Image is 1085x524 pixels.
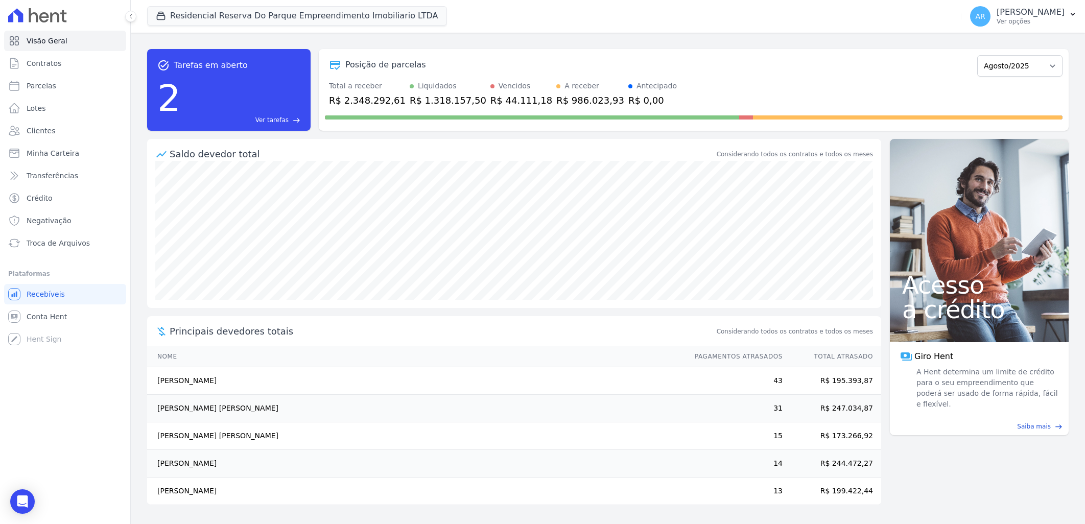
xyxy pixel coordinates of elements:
span: Considerando todos os contratos e todos os meses [717,327,873,336]
a: Negativação [4,210,126,231]
a: Parcelas [4,76,126,96]
th: Pagamentos Atrasados [685,346,783,367]
button: Residencial Reserva Do Parque Empreendimento Imobiliario LTDA [147,6,447,26]
span: Contratos [27,58,61,68]
p: Ver opções [997,17,1065,26]
span: A Hent determina um limite de crédito para o seu empreendimento que poderá ser usado de forma ráp... [914,367,1058,410]
td: [PERSON_NAME] [147,367,685,395]
td: 43 [685,367,783,395]
span: Tarefas em aberto [174,59,248,72]
td: 14 [685,450,783,478]
div: R$ 2.348.292,61 [329,93,406,107]
div: R$ 1.318.157,50 [410,93,486,107]
span: Recebíveis [27,289,65,299]
span: Visão Geral [27,36,67,46]
div: Total a receber [329,81,406,91]
div: Liquidados [418,81,457,91]
td: R$ 244.472,27 [783,450,881,478]
td: R$ 195.393,87 [783,367,881,395]
td: [PERSON_NAME] [PERSON_NAME] [147,422,685,450]
a: Contratos [4,53,126,74]
span: AR [975,13,985,20]
span: Ver tarefas [255,115,289,125]
span: Minha Carteira [27,148,79,158]
div: Open Intercom Messenger [10,489,35,514]
a: Visão Geral [4,31,126,51]
td: [PERSON_NAME] [147,478,685,505]
a: Clientes [4,121,126,141]
span: Parcelas [27,81,56,91]
a: Lotes [4,98,126,118]
div: R$ 986.023,93 [556,93,624,107]
span: task_alt [157,59,170,72]
span: Conta Hent [27,312,67,322]
span: Clientes [27,126,55,136]
div: Plataformas [8,268,122,280]
div: 2 [157,72,181,125]
a: Recebíveis [4,284,126,304]
span: Troca de Arquivos [27,238,90,248]
span: east [1055,423,1063,431]
span: Lotes [27,103,46,113]
td: 13 [685,478,783,505]
span: Negativação [27,216,72,226]
td: R$ 173.266,92 [783,422,881,450]
div: R$ 0,00 [628,93,677,107]
p: [PERSON_NAME] [997,7,1065,17]
a: Ver tarefas east [185,115,300,125]
a: Minha Carteira [4,143,126,163]
a: Saiba mais east [896,422,1063,431]
td: R$ 199.422,44 [783,478,881,505]
a: Troca de Arquivos [4,233,126,253]
td: [PERSON_NAME] [PERSON_NAME] [147,395,685,422]
span: Saiba mais [1017,422,1051,431]
td: R$ 247.034,87 [783,395,881,422]
span: Acesso [902,273,1056,297]
td: 15 [685,422,783,450]
td: 31 [685,395,783,422]
button: AR [PERSON_NAME] Ver opções [962,2,1085,31]
div: Vencidos [499,81,530,91]
span: Giro Hent [914,350,953,363]
span: Principais devedores totais [170,324,715,338]
a: Transferências [4,165,126,186]
div: Considerando todos os contratos e todos os meses [717,150,873,159]
a: Crédito [4,188,126,208]
span: Transferências [27,171,78,181]
span: a crédito [902,297,1056,322]
div: R$ 44.111,18 [490,93,552,107]
div: Saldo devedor total [170,147,715,161]
span: east [293,116,300,124]
td: [PERSON_NAME] [147,450,685,478]
th: Total Atrasado [783,346,881,367]
span: Crédito [27,193,53,203]
th: Nome [147,346,685,367]
div: A receber [564,81,599,91]
a: Conta Hent [4,306,126,327]
div: Antecipado [636,81,677,91]
div: Posição de parcelas [345,59,426,71]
